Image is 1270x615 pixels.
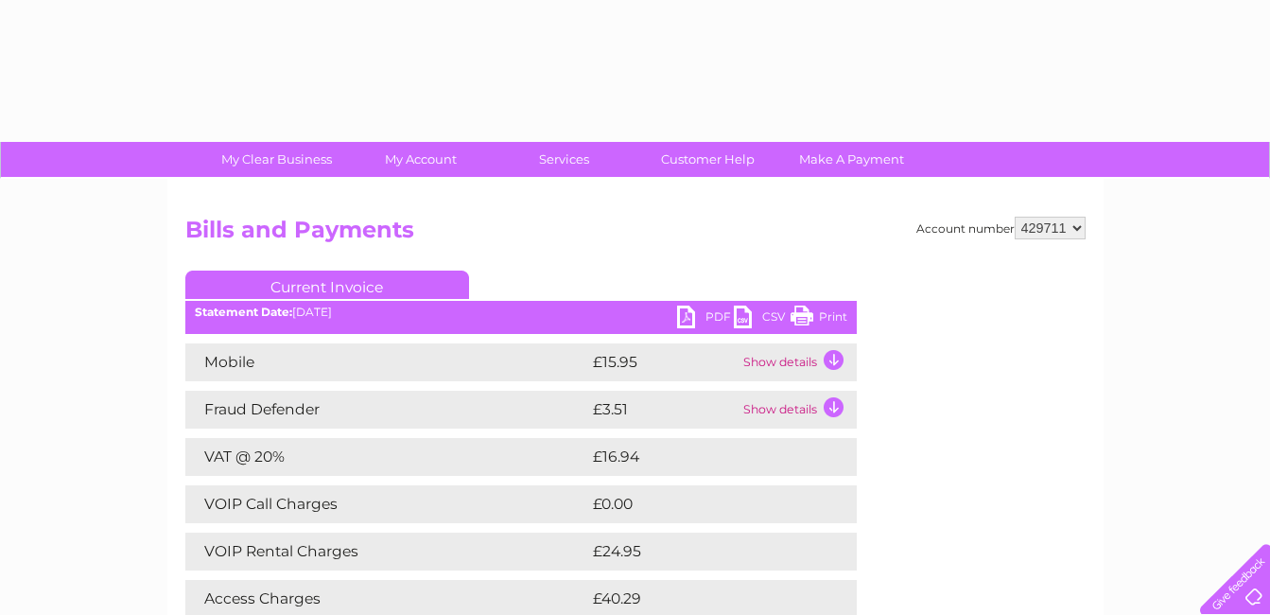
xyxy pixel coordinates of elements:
td: VOIP Rental Charges [185,533,588,571]
td: £24.95 [588,533,819,571]
td: VAT @ 20% [185,438,588,476]
div: Account number [916,217,1086,239]
div: [DATE] [185,306,857,319]
td: VOIP Call Charges [185,485,588,523]
td: £15.95 [588,343,739,381]
td: Fraud Defender [185,391,588,429]
a: My Account [342,142,498,177]
td: £16.94 [588,438,818,476]
a: PDF [677,306,734,333]
a: My Clear Business [199,142,355,177]
a: CSV [734,306,791,333]
td: £0.00 [588,485,813,523]
a: Make A Payment [774,142,930,177]
h2: Bills and Payments [185,217,1086,253]
td: Show details [739,391,857,429]
a: Current Invoice [185,271,469,299]
a: Customer Help [630,142,786,177]
a: Print [791,306,847,333]
td: Show details [739,343,857,381]
td: Mobile [185,343,588,381]
a: Services [486,142,642,177]
td: £3.51 [588,391,739,429]
b: Statement Date: [195,305,292,319]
